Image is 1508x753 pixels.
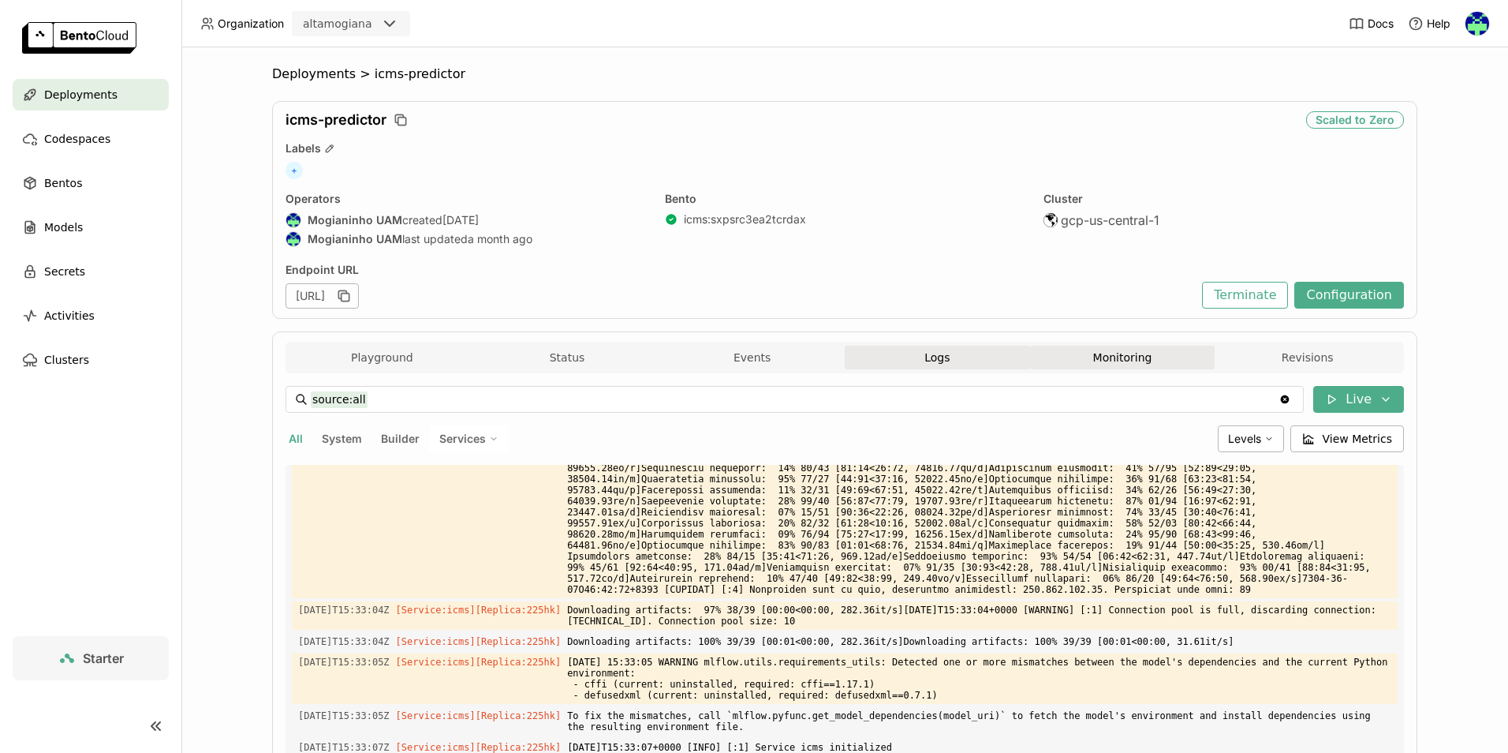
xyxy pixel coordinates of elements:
a: Clusters [13,344,169,376]
input: Selected altamogiana. [374,17,375,32]
svg: Clear value [1278,393,1291,406]
span: To fix the mismatches, call `mlflow.pyfunc.get_model_dependencies(model_uri)` to fetch the model'... [567,707,1391,736]
div: Services [429,425,509,452]
span: Secrets [44,262,85,281]
span: Builder [381,432,420,445]
a: Docs [1349,16,1394,32]
img: Mogianinho UAM [286,213,300,227]
span: Organization [218,17,284,31]
div: Scaled to Zero [1306,111,1404,129]
span: All [289,432,303,445]
span: View Metrics [1323,431,1393,447]
span: icms-predictor [286,111,386,129]
strong: Mogianinho UAM [308,213,402,227]
div: last updated [286,231,646,247]
span: Deployments [272,66,356,82]
span: Downloading artifacts: 100% 39/39 [00:01<00:00, 282.36it/s]Downloading artifacts: 100% 39/39 [00:... [567,633,1391,650]
a: Models [13,212,169,243]
span: 2025-09-17T15:33:05.327Z [298,654,390,671]
button: Configuration [1294,282,1404,309]
button: All [286,429,306,449]
div: Help [1408,16,1450,32]
div: Endpoint URL [286,263,1194,277]
button: Revisions [1215,346,1400,369]
span: [DATE] [442,213,479,227]
div: Labels [286,141,1404,155]
button: Status [475,346,660,369]
button: Terminate [1202,282,1288,309]
button: System [319,429,365,449]
a: Secrets [13,256,169,287]
span: 2025-09-17T15:33:05.327Z [298,707,390,725]
button: Events [659,346,845,369]
span: [Service:icms] [396,710,476,721]
span: Starter [83,650,124,666]
span: Logs [924,350,950,365]
nav: Breadcrumbs navigation [272,66,1417,82]
button: Builder [378,429,423,449]
span: 2025-09-17T15:33:04.741Z [298,633,390,650]
div: created [286,212,646,228]
span: Clusters [44,350,89,369]
div: altamogiana [303,16,372,32]
span: Codespaces [44,129,110,148]
span: Deployments [44,85,118,104]
img: Mogianinho UAM [1465,12,1489,36]
span: Activities [44,306,95,325]
span: Services [439,432,486,446]
span: a month ago [468,232,532,246]
img: Mogianinho UAM [286,232,300,246]
div: Bento [665,192,1025,206]
a: icms:sxpsrc3ea2tcrdax [684,212,806,227]
div: Levels [1218,425,1284,452]
span: [Replica:225hk] [476,636,561,647]
span: [Replica:225hk] [476,657,561,668]
button: View Metrics [1290,425,1405,452]
span: Levels [1228,432,1261,445]
div: Cluster [1043,192,1404,206]
span: Loremipsumd sitametco: 2% 4/89 [52:51<?, ?ad/e]Seddoeiusmo temporinc: 7% 3/76 [81:50<90:90, 8238.... [567,382,1391,598]
div: Operators [286,192,646,206]
span: Docs [1368,17,1394,31]
button: Monitoring [1030,346,1215,369]
div: [URL] [286,283,359,309]
button: Playground [289,346,475,369]
span: > [356,66,375,82]
span: [Replica:225hk] [476,605,561,616]
a: Starter [13,636,169,680]
span: [Service:icms] [396,605,476,616]
img: logo [22,22,136,54]
span: Bentos [44,174,82,193]
span: [DATE] 15:33:05 WARNING mlflow.utils.requirements_utils: Detected one or more mismatches between ... [567,654,1391,704]
button: Live [1313,386,1404,413]
span: 2025-09-17T15:33:04.741Z [298,601,390,619]
strong: Mogianinho UAM [308,232,402,246]
span: System [322,432,362,445]
a: Deployments [13,79,169,111]
span: [Replica:225hk] [476,742,561,753]
span: Models [44,218,83,237]
a: Codespaces [13,123,169,155]
span: Help [1427,17,1450,31]
span: gcp-us-central-1 [1061,212,1159,228]
span: icms-predictor [375,66,465,82]
span: Downloading artifacts: 97% 38/39 [00:00<00:00, 282.36it/s][DATE]T15:33:04+0000 [WARNING] [:1] Con... [567,601,1391,630]
a: Bentos [13,167,169,199]
span: [Service:icms] [396,742,476,753]
input: Search [311,387,1278,412]
span: [Service:icms] [396,657,476,668]
span: [Replica:225hk] [476,710,561,721]
span: [Service:icms] [396,636,476,647]
a: Activities [13,300,169,332]
span: + [286,162,303,179]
